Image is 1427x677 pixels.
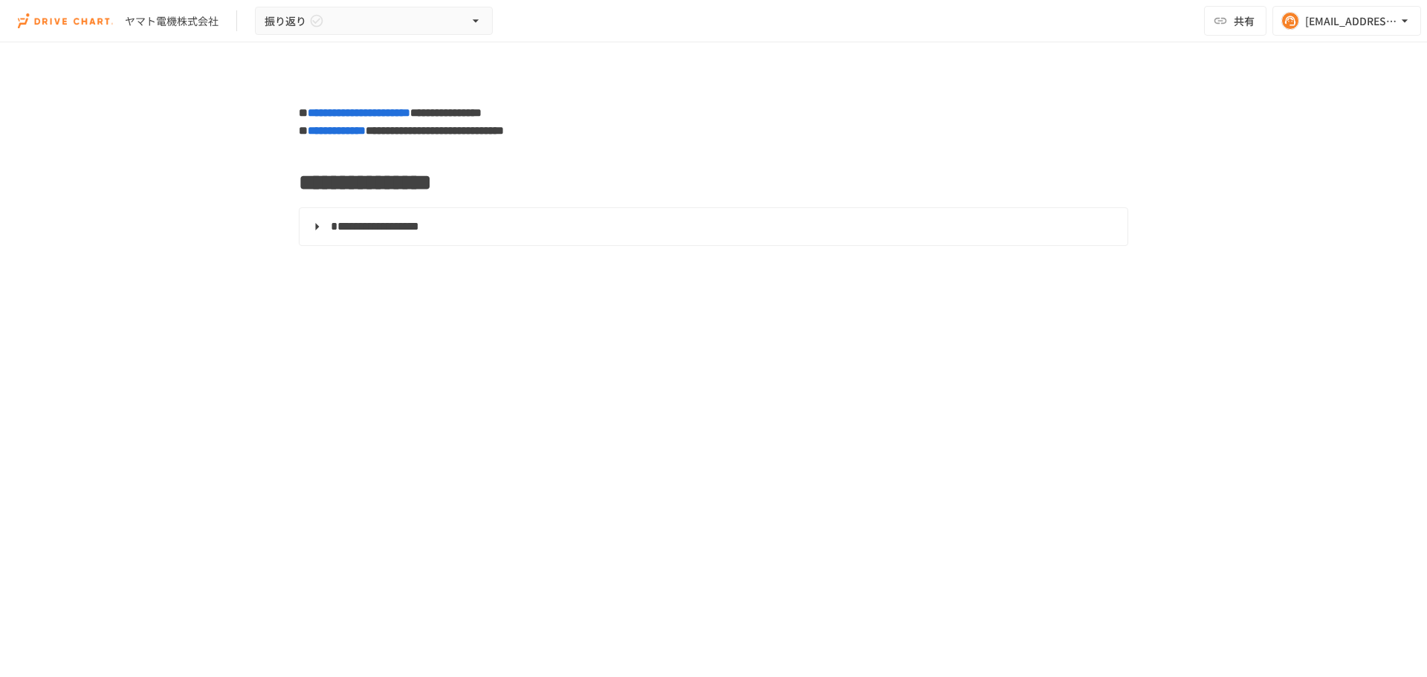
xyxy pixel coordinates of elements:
button: 共有 [1204,6,1266,36]
span: 振り返り [265,12,306,30]
img: i9VDDS9JuLRLX3JIUyK59LcYp6Y9cayLPHs4hOxMB9W [18,9,113,33]
div: [EMAIL_ADDRESS][DOMAIN_NAME] [1305,12,1397,30]
div: ヤマト電機株式会社 [125,13,219,29]
button: 振り返り [255,7,493,36]
button: [EMAIL_ADDRESS][DOMAIN_NAME] [1272,6,1421,36]
span: 共有 [1234,13,1255,29]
